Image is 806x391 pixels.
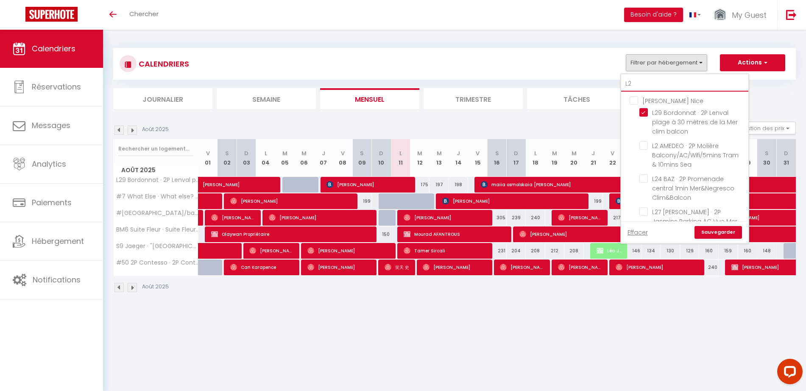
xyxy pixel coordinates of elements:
abbr: J [591,149,595,157]
span: [PERSON_NAME] [326,176,409,193]
span: [PERSON_NAME] [500,259,544,275]
span: [PERSON_NAME] [249,243,294,259]
button: Gestion des prix [733,122,796,134]
span: Août 2025 [114,164,198,176]
span: L29 Bordonnat · 2P Lenval plage à 30 mètres de la Mer clim balcon [115,177,200,183]
span: Hébergement [32,236,84,246]
div: 134 [641,243,661,259]
th: 18 [526,139,545,177]
div: 197 [429,177,449,193]
abbr: S [360,149,364,157]
th: 10 [372,139,391,177]
abbr: V [206,149,210,157]
span: Messages [32,120,70,131]
th: 13 [429,139,449,177]
a: [PERSON_NAME] [198,177,218,193]
abbr: L [399,149,402,157]
span: L24 BAZ · 2P Promenade central 1min Mer&Negresco Clim&Balcon [652,175,734,202]
span: Chercher [129,9,159,18]
th: 06 [295,139,314,177]
div: 305 [487,210,506,226]
abbr: M [437,149,442,157]
span: [PERSON_NAME] [230,193,351,209]
span: #[GEOGRAPHIC_DATA]/baclon & Clim [115,210,200,216]
abbr: S [495,149,499,157]
th: 07 [314,139,333,177]
th: 30 [757,139,776,177]
span: [PERSON_NAME] [558,259,602,275]
span: BM6 Suite Fleur · Suite Fleur 3P Centrale/Terrasse, Clim & WIFI [115,226,200,233]
abbr: V [611,149,614,157]
span: [PERSON_NAME] [211,209,256,226]
th: 14 [449,139,468,177]
span: Mourad AFANTROUS [404,226,505,242]
span: [PERSON_NAME] [442,193,582,209]
div: 217 [603,210,622,226]
span: Calendriers [32,43,75,54]
th: 04 [256,139,275,177]
span: L29 Bordonnat · 2P Lenval plage à 30 mètres de la Mer clim balcon [652,109,738,136]
button: Actions [720,54,785,71]
div: 148 [757,243,776,259]
abbr: D [244,149,248,157]
span: [PERSON_NAME] [269,209,371,226]
div: 160 [699,243,718,259]
li: Semaine [217,88,316,109]
span: Olaywan Propriétaire [211,226,370,242]
abbr: M [301,149,307,157]
th: 11 [391,139,410,177]
div: 160 [738,243,757,259]
div: 159 [719,243,738,259]
abbr: V [341,149,345,157]
div: 240 [526,210,545,226]
span: L27 [PERSON_NAME] · 2P Jasmins Parking AC Vue Mer [652,208,737,226]
abbr: S [765,149,769,157]
abbr: V [476,149,480,157]
span: [PERSON_NAME] [423,259,486,275]
input: Rechercher un logement... [621,76,748,92]
th: 16 [487,139,506,177]
abbr: D [784,149,788,157]
th: 19 [545,139,564,177]
th: 12 [410,139,429,177]
span: [PERSON_NAME] 冷 [558,209,602,226]
div: 231 [487,243,506,259]
div: 208 [564,243,583,259]
abbr: D [379,149,383,157]
abbr: L [534,149,537,157]
th: 21 [584,139,603,177]
span: L2 AMEDEO · 2P Molière Balcony/AC/Wifi/5mins Tram & 10mins Sea [652,142,739,169]
div: 146 [622,243,641,259]
div: 130 [661,243,680,259]
abbr: M [552,149,557,157]
div: 129 [680,243,699,259]
span: Paiements [32,197,72,208]
div: 208 [526,243,545,259]
span: #7 What Else · What else? Your own quiet terrace in [GEOGRAPHIC_DATA]. [115,193,200,200]
span: [PERSON_NAME] [616,259,698,275]
th: 20 [564,139,583,177]
div: 239 [507,210,526,226]
span: #50 2P Contesso · 2P Contesso Duplex, Vue Mer/[PERSON_NAME] & Clim [115,260,200,266]
img: Super Booking [25,7,78,22]
div: 199 [352,193,371,209]
div: 150 [372,226,391,242]
span: Notifications [33,274,81,285]
span: [PERSON_NAME] [203,172,281,188]
th: 09 [352,139,371,177]
input: Rechercher un logement... [118,141,193,156]
th: 03 [237,139,256,177]
span: My Guest [732,10,767,20]
span: [PERSON_NAME] [404,209,486,226]
div: 199 [584,193,603,209]
th: 02 [218,139,237,177]
div: 204 [507,243,526,259]
abbr: L [265,149,267,157]
span: Réservations [32,81,81,92]
img: ... [714,8,726,22]
img: logout [786,9,797,20]
th: 01 [198,139,218,177]
span: [PERSON_NAME] [307,243,390,259]
th: 31 [776,139,796,177]
th: 17 [507,139,526,177]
